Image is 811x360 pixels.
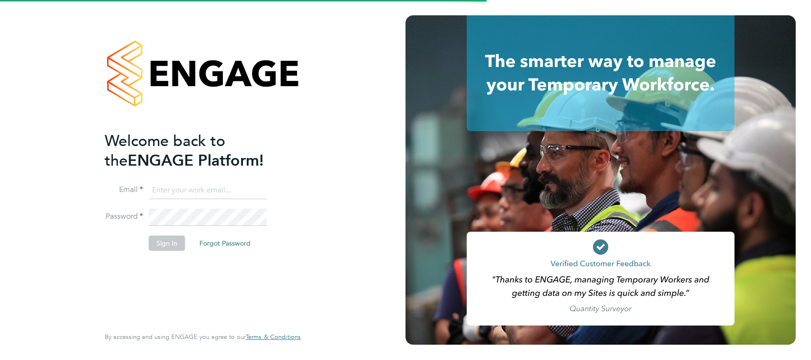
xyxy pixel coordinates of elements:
label: Password [105,212,143,222]
span: Terms & Conditions [246,333,301,341]
label: Email [105,185,143,195]
h2: ENGAGE Platform! [105,131,291,170]
input: Enter your work email... [149,182,267,199]
span: By accessing and using ENGAGE you agree to our [105,333,301,341]
button: Forgot Password [192,236,258,251]
a: Terms & Conditions [246,333,301,341]
button: Sign In [149,236,185,251]
span: Welcome back to the [105,132,225,170]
